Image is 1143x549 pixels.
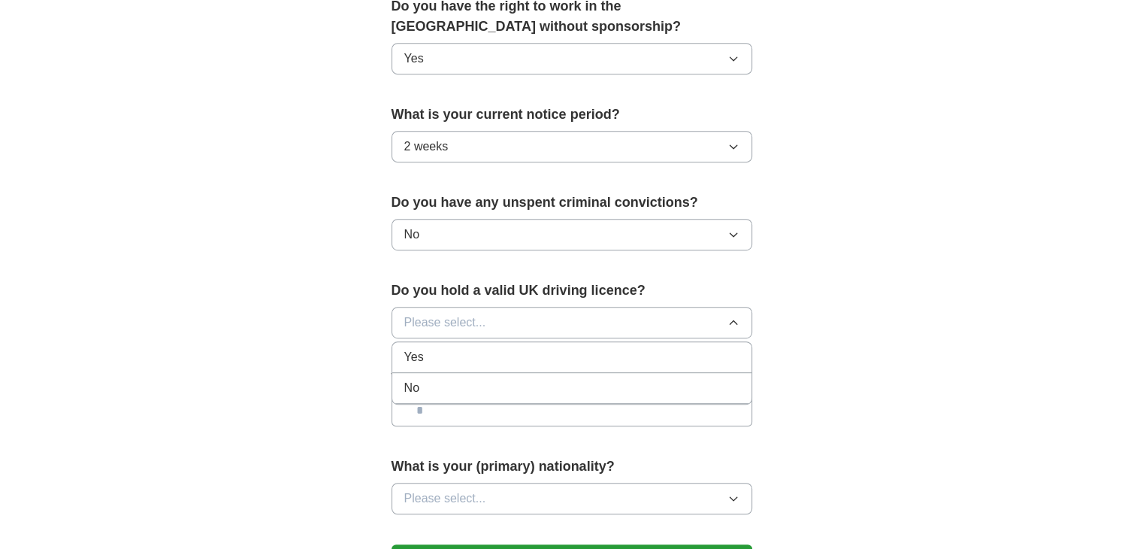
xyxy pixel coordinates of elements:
[404,379,419,397] span: No
[392,105,752,125] label: What is your current notice period?
[404,314,486,332] span: Please select...
[404,226,419,244] span: No
[392,43,752,74] button: Yes
[404,490,486,508] span: Please select...
[392,456,752,477] label: What is your (primary) nationality?
[392,219,752,250] button: No
[392,281,752,301] label: Do you hold a valid UK driving licence?
[392,483,752,514] button: Please select...
[392,193,752,213] label: Do you have any unspent criminal convictions?
[404,50,424,68] span: Yes
[404,348,424,366] span: Yes
[392,307,752,338] button: Please select...
[392,131,752,162] button: 2 weeks
[404,138,449,156] span: 2 weeks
